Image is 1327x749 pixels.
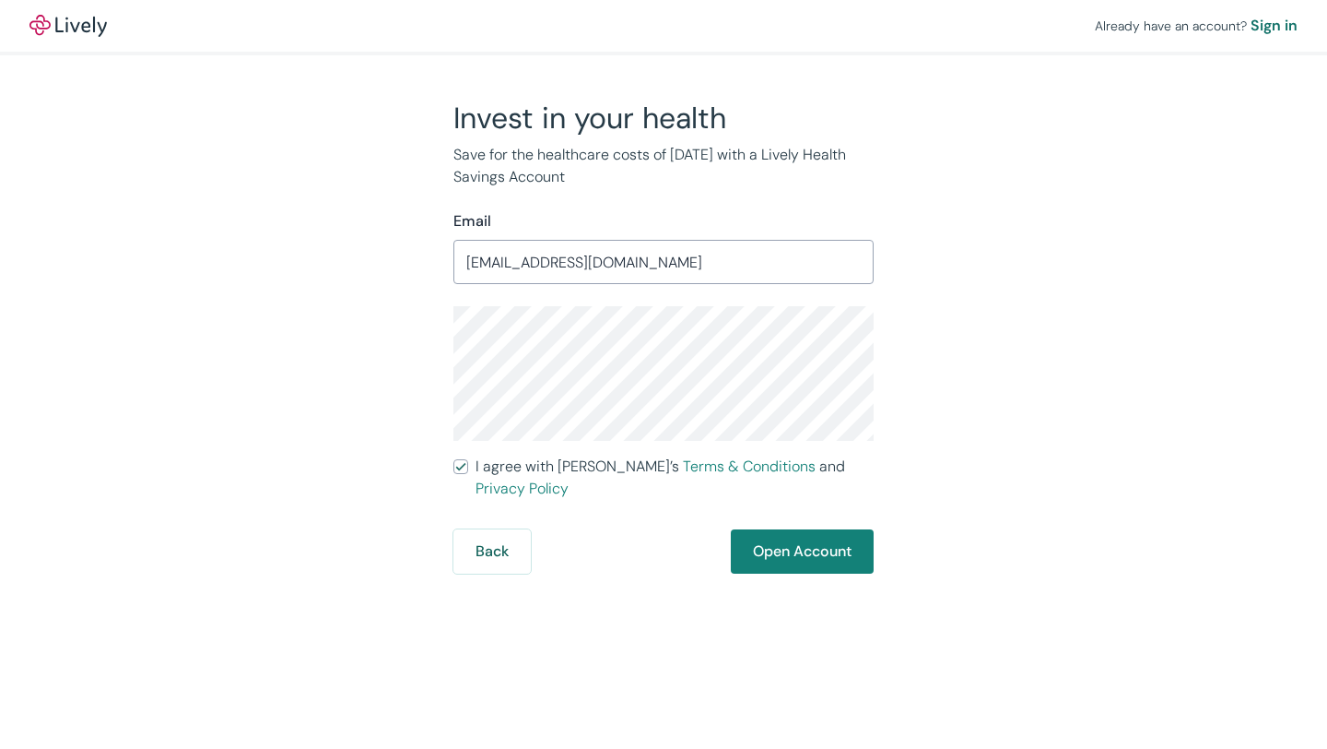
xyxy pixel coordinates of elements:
[453,100,874,137] h2: Invest in your health
[29,15,107,37] img: Lively
[476,479,569,498] a: Privacy Policy
[453,529,531,574] button: Back
[453,144,874,188] p: Save for the healthcare costs of [DATE] with a Lively Health Savings Account
[476,456,874,500] span: I agree with [PERSON_NAME]’s and
[453,210,491,232] label: Email
[731,529,874,574] button: Open Account
[683,457,816,476] a: Terms & Conditions
[29,15,107,37] a: LivelyLively
[1251,15,1298,37] a: Sign in
[1095,15,1298,37] div: Already have an account?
